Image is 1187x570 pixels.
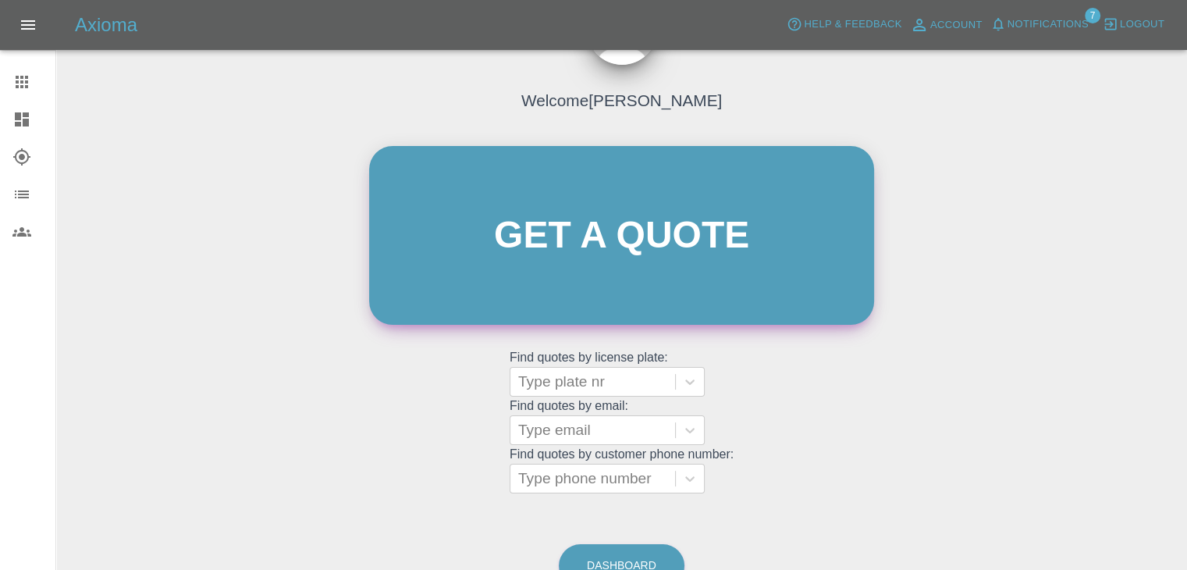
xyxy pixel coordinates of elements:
span: Help & Feedback [804,16,901,34]
span: Notifications [1008,16,1089,34]
button: Logout [1099,12,1168,37]
span: Account [930,16,983,34]
h5: Axioma [75,12,137,37]
button: Open drawer [9,6,47,44]
grid: Find quotes by email: [510,399,734,445]
h4: Welcome [PERSON_NAME] [521,88,722,112]
button: Notifications [986,12,1093,37]
grid: Find quotes by license plate: [510,351,734,397]
span: Logout [1120,16,1164,34]
a: Get a quote [369,146,874,325]
span: 7 [1085,8,1100,23]
button: Help & Feedback [783,12,905,37]
a: Account [906,12,986,37]
grid: Find quotes by customer phone number: [510,447,734,493]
